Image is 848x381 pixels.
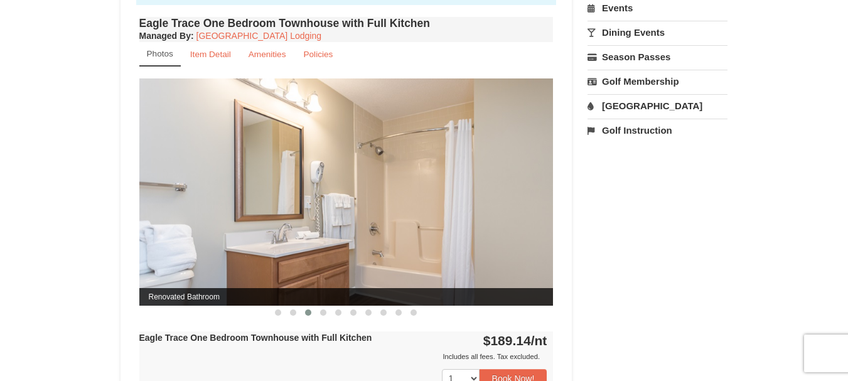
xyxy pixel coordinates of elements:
[139,31,191,41] span: Managed By
[139,288,554,306] span: Renovated Bathroom
[588,45,727,68] a: Season Passes
[588,70,727,93] a: Golf Membership
[483,333,547,348] strong: $189.14
[303,50,333,59] small: Policies
[147,49,173,58] small: Photos
[588,119,727,142] a: Golf Instruction
[240,42,294,67] a: Amenities
[196,31,321,41] a: [GEOGRAPHIC_DATA] Lodging
[139,78,554,305] img: Renovated Bathroom
[531,333,547,348] span: /nt
[249,50,286,59] small: Amenities
[182,42,239,67] a: Item Detail
[139,333,372,343] strong: Eagle Trace One Bedroom Townhouse with Full Kitchen
[139,31,194,41] strong: :
[588,94,727,117] a: [GEOGRAPHIC_DATA]
[139,17,554,30] h4: Eagle Trace One Bedroom Townhouse with Full Kitchen
[139,42,181,67] a: Photos
[139,350,547,363] div: Includes all fees. Tax excluded.
[588,21,727,44] a: Dining Events
[190,50,231,59] small: Item Detail
[295,42,341,67] a: Policies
